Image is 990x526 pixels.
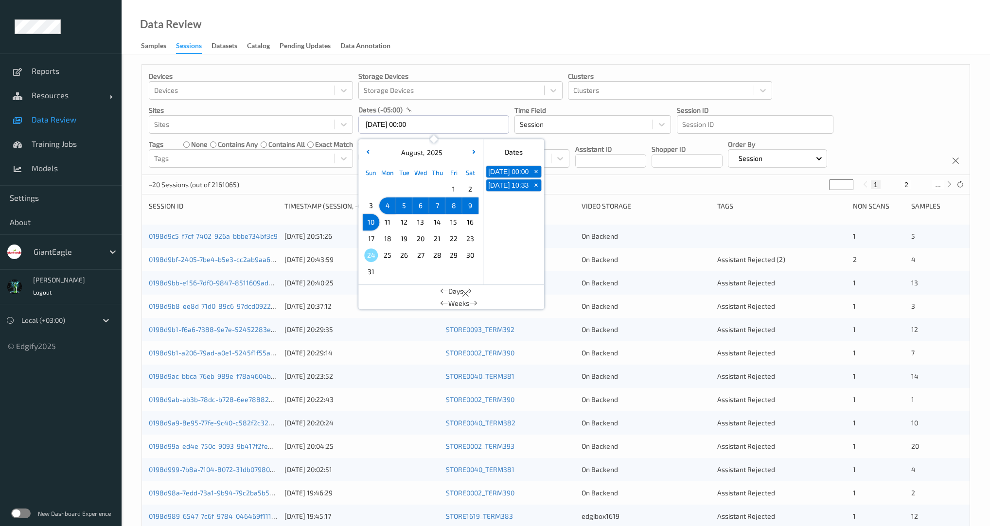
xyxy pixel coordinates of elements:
a: 0198d9bf-2405-7be4-b5e3-cc2ab9aa6129 [149,255,281,263]
button: 2 [902,180,911,189]
a: STORE1619_TERM383 [446,512,513,520]
a: STORE0093_TERM392 [446,325,514,333]
div: Sat [462,164,478,181]
div: [DATE] 20:40:25 [284,278,439,288]
a: 0198d98a-7edd-73a1-9b94-79c2ba5b5bc3 [149,489,281,497]
div: Mon [379,164,396,181]
span: 1 [853,232,856,240]
div: [DATE] 20:04:25 [284,441,439,451]
p: Time Field [514,105,671,115]
p: ~20 Sessions (out of 2161065) [149,180,239,190]
span: 22 [447,232,460,245]
div: [DATE] 20:23:52 [284,371,439,381]
span: 31 [364,265,378,279]
div: [DATE] 19:46:29 [284,488,439,498]
div: Non Scans [853,201,904,211]
span: 17 [364,232,378,245]
div: Wed [412,164,429,181]
div: On Backend [582,255,710,264]
span: 1 [853,372,856,380]
span: 2 [853,255,857,263]
p: Session ID [677,105,833,115]
span: 1 [853,395,856,403]
span: 24 [364,248,378,262]
span: Assistant Rejected [717,349,775,357]
div: Choose Friday August 22 of 2025 [445,230,462,247]
a: STORE0002_TERM393 [446,442,514,450]
a: 0198d9b8-ee8d-71d0-89c6-97dcd0922a89 [149,302,283,310]
div: Data Review [140,19,201,29]
button: [DATE] 10:33 [486,179,530,191]
span: 15 [447,215,460,229]
span: Assistant Rejected [717,489,775,497]
p: Storage Devices [358,71,563,81]
span: 26 [397,248,411,262]
span: Assistant Rejected [717,419,775,427]
div: Dates [483,143,544,161]
div: [DATE] 20:37:12 [284,301,439,311]
div: Thu [429,164,445,181]
span: 12 [911,325,918,333]
a: Data Annotation [340,39,400,53]
div: Choose Wednesday August 27 of 2025 [412,247,429,263]
p: Devices [149,71,353,81]
span: 1 [853,302,856,310]
div: , [399,148,442,158]
span: Assistant Rejected [717,465,775,473]
div: On Backend [582,441,710,451]
p: Order By [728,140,827,149]
div: Datasets [212,41,237,53]
div: Choose Sunday August 17 of 2025 [363,230,379,247]
span: 6 [414,199,427,212]
span: Assistant Rejected [717,372,775,380]
div: Session ID [149,201,278,211]
div: Samples [141,41,166,53]
div: Choose Monday July 28 of 2025 [379,181,396,197]
div: On Backend [582,278,710,288]
div: On Backend [582,348,710,358]
div: Choose Tuesday September 02 of 2025 [396,263,412,280]
div: Sessions [176,41,202,54]
a: 0198d99a-ed4e-750c-9093-9b417f2fe8d6 [149,442,280,450]
div: Choose Friday August 15 of 2025 [445,214,462,230]
button: + [530,179,541,191]
div: Choose Tuesday July 29 of 2025 [396,181,412,197]
a: Samples [141,39,176,53]
span: 1 [911,395,914,403]
div: On Backend [582,301,710,311]
div: Choose Friday August 29 of 2025 [445,247,462,263]
span: 14 [911,372,919,380]
div: Choose Thursday September 04 of 2025 [429,263,445,280]
span: Assistant Rejected [717,325,775,333]
div: Timestamp (Session, -05:00) [284,201,439,211]
label: exact match [315,140,353,149]
span: 1 [853,325,856,333]
span: 12 [911,512,918,520]
label: contains any [218,140,258,149]
a: 0198d9b1-f6a6-7388-9e7e-52452283ea07 [149,325,282,333]
p: Tags [149,140,163,149]
div: Choose Tuesday August 12 of 2025 [396,214,412,230]
span: 4 [381,199,394,212]
span: Assistant Rejected [717,395,775,403]
span: 18 [381,232,394,245]
span: 25 [381,248,394,262]
label: contains all [268,140,305,149]
div: Choose Wednesday August 13 of 2025 [412,214,429,230]
div: Choose Friday September 05 of 2025 [445,263,462,280]
span: 1 [853,419,856,427]
div: [DATE] 20:22:43 [284,395,439,404]
span: 20 [911,442,919,450]
div: Choose Monday August 18 of 2025 [379,230,396,247]
div: Choose Saturday September 06 of 2025 [462,263,478,280]
div: Choose Sunday August 10 of 2025 [363,214,379,230]
div: [DATE] 20:29:14 [284,348,439,358]
span: 23 [463,232,477,245]
div: On Backend [582,395,710,404]
span: 30 [463,248,477,262]
span: 7 [911,349,915,357]
span: + [531,180,541,191]
div: Choose Sunday August 24 of 2025 [363,247,379,263]
div: [DATE] 20:51:26 [284,231,439,241]
span: Assistant Rejected [717,512,775,520]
